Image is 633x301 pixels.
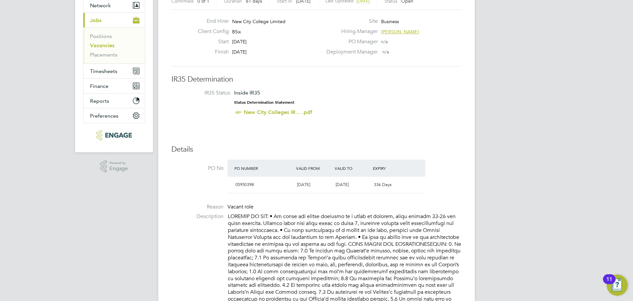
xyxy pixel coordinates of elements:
[193,18,229,25] label: End Hirer
[193,49,229,56] label: Finish
[90,17,102,23] span: Jobs
[233,162,294,174] div: PO Number
[336,182,349,187] span: [DATE]
[83,94,145,108] button: Reports
[297,182,310,187] span: [DATE]
[381,19,399,24] span: Business
[171,165,224,172] label: PO No
[83,108,145,123] button: Preferences
[322,28,378,35] label: Hiring Manager
[193,38,229,45] label: Start
[171,145,462,154] h3: Details
[322,38,378,45] label: PO Manager
[178,90,230,96] label: IR35 Status
[90,2,111,9] span: Network
[322,18,378,25] label: Site
[294,162,333,174] div: Valid From
[322,49,378,56] label: Deployment Manager
[90,83,108,89] span: Finance
[232,49,247,55] span: [DATE]
[90,113,118,119] span: Preferences
[100,160,128,173] a: Powered byEngage
[374,182,392,187] span: 336 Days
[381,29,419,35] span: [PERSON_NAME]
[171,75,462,84] h3: IR35 Determination
[382,49,389,55] span: n/a
[244,109,312,115] a: New City Colleges IR... .pdf
[171,213,224,220] label: Description
[90,42,114,49] a: Vacancies
[607,275,628,296] button: Open Resource Center, 11 new notifications
[90,52,117,58] a: Placements
[83,130,145,140] a: Go to home page
[232,29,241,35] span: BSix
[333,162,372,174] div: Valid To
[232,39,247,45] span: [DATE]
[227,204,254,210] span: Vacant role
[96,130,132,140] img: henry-blue-logo-retina.png
[232,19,286,24] span: New City College Limited
[193,28,229,35] label: Client Config
[234,90,260,96] span: Inside IR35
[90,33,112,39] a: Positions
[235,182,254,187] span: 05950398
[83,64,145,78] button: Timesheets
[381,39,388,45] span: n/a
[83,79,145,93] button: Finance
[90,68,117,74] span: Timesheets
[109,166,128,171] span: Engage
[371,162,410,174] div: Expiry
[234,100,294,105] strong: Status Determination Statement
[83,27,145,63] div: Jobs
[90,98,109,104] span: Reports
[109,160,128,166] span: Powered by
[606,279,612,288] div: 11
[83,13,145,27] button: Jobs
[171,204,224,210] label: Reason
